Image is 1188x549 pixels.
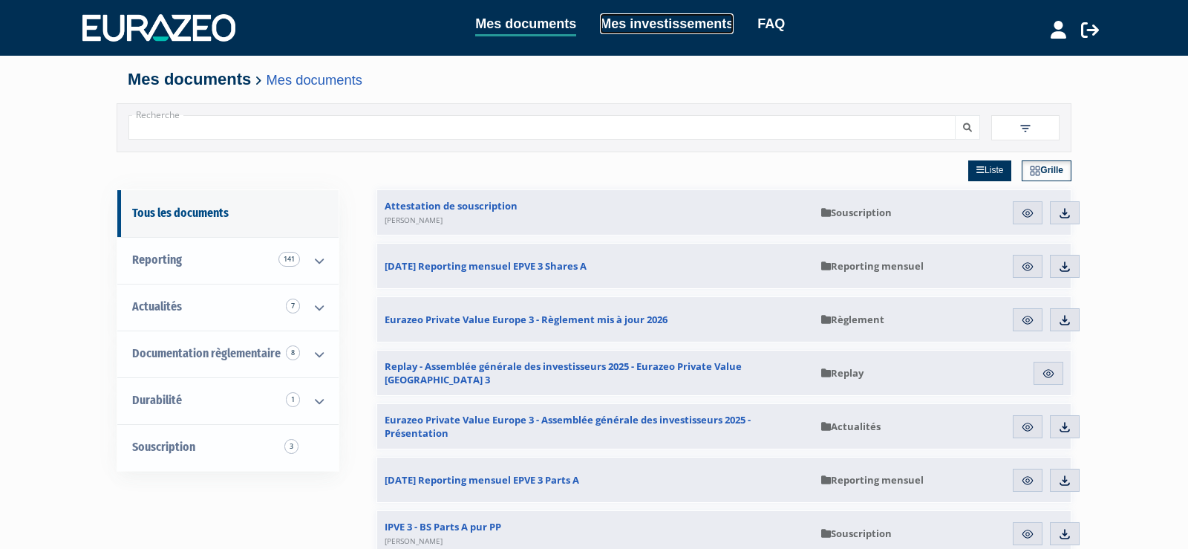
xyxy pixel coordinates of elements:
[377,190,814,235] a: Attestation de souscription[PERSON_NAME]
[1021,207,1034,220] img: eye.svg
[1021,527,1034,541] img: eye.svg
[1042,367,1055,380] img: eye.svg
[117,424,339,471] a: Souscription3
[385,536,443,546] span: [PERSON_NAME]
[385,360,806,386] span: Replay - Assemblée générale des investisseurs 2025 - Eurazeo Private Value [GEOGRAPHIC_DATA] 3
[128,71,1060,88] h4: Mes documents
[286,345,300,360] span: 8
[821,366,864,380] span: Replay
[475,13,576,36] a: Mes documents
[278,252,300,267] span: 141
[117,237,339,284] a: Reporting 141
[117,190,339,237] a: Tous les documents
[968,160,1011,181] a: Liste
[600,13,734,34] a: Mes investissements
[286,299,300,314] span: 7
[1021,314,1034,327] img: eye.svg
[385,313,668,326] span: Eurazeo Private Value Europe 3 - Règlement mis à jour 2026
[267,72,362,88] a: Mes documents
[385,259,587,273] span: [DATE] Reporting mensuel EPVE 3 Shares A
[117,377,339,424] a: Durabilité 1
[385,473,579,487] span: [DATE] Reporting mensuel EPVE 3 Parts A
[1058,207,1071,220] img: download.svg
[132,299,182,314] span: Actualités
[377,404,814,449] a: Eurazeo Private Value Europe 3 - Assemblée générale des investisseurs 2025 - Présentation
[284,439,298,454] span: 3
[821,527,892,540] span: Souscription
[1021,420,1034,434] img: eye.svg
[385,199,518,226] span: Attestation de souscription
[132,393,182,407] span: Durabilité
[132,440,195,454] span: Souscription
[82,14,235,41] img: 1732889491-logotype_eurazeo_blanc_rvb.png
[821,313,884,326] span: Règlement
[1058,420,1071,434] img: download.svg
[385,520,501,547] span: IPVE 3 - BS Parts A pur PP
[117,331,339,377] a: Documentation règlementaire 8
[821,473,924,487] span: Reporting mensuel
[132,346,281,360] span: Documentation règlementaire
[1030,166,1040,176] img: grid.svg
[757,13,785,34] a: FAQ
[385,215,443,225] span: [PERSON_NAME]
[821,259,924,273] span: Reporting mensuel
[1021,474,1034,487] img: eye.svg
[377,244,814,288] a: [DATE] Reporting mensuel EPVE 3 Shares A
[132,253,182,267] span: Reporting
[117,284,339,331] a: Actualités 7
[1021,260,1034,273] img: eye.svg
[821,206,892,219] span: Souscription
[1019,122,1032,135] img: filter.svg
[1058,314,1071,327] img: download.svg
[286,392,300,407] span: 1
[821,420,881,433] span: Actualités
[377,297,814,342] a: Eurazeo Private Value Europe 3 - Règlement mis à jour 2026
[377,458,814,502] a: [DATE] Reporting mensuel EPVE 3 Parts A
[1058,527,1071,541] img: download.svg
[1058,260,1071,273] img: download.svg
[1058,474,1071,487] img: download.svg
[385,413,806,440] span: Eurazeo Private Value Europe 3 - Assemblée générale des investisseurs 2025 - Présentation
[377,351,814,395] a: Replay - Assemblée générale des investisseurs 2025 - Eurazeo Private Value [GEOGRAPHIC_DATA] 3
[128,115,956,140] input: Recherche
[1022,160,1071,181] a: Grille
